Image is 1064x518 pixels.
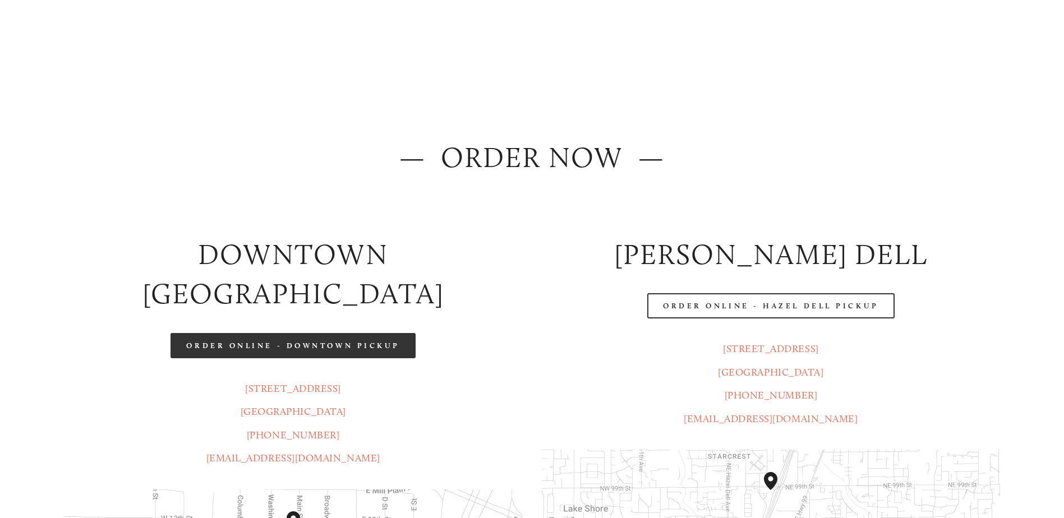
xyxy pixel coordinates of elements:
[764,472,791,508] div: Amaro's Table 816 Northeast 98th Circle Vancouver, WA, 98665, United States
[171,333,416,358] a: Order Online - Downtown pickup
[542,235,1001,275] h2: [PERSON_NAME] DELL
[247,429,340,441] a: [PHONE_NUMBER]
[718,366,823,378] a: [GEOGRAPHIC_DATA]
[723,343,819,355] a: [STREET_ADDRESS]
[725,389,818,401] a: [PHONE_NUMBER]
[206,452,380,464] a: [EMAIL_ADDRESS][DOMAIN_NAME]
[245,382,341,395] a: [STREET_ADDRESS]
[684,413,858,425] a: [EMAIL_ADDRESS][DOMAIN_NAME]
[241,405,346,418] a: [GEOGRAPHIC_DATA]
[647,293,895,318] a: Order Online - Hazel Dell Pickup
[64,138,1000,178] h2: — ORDER NOW —
[64,235,523,314] h2: Downtown [GEOGRAPHIC_DATA]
